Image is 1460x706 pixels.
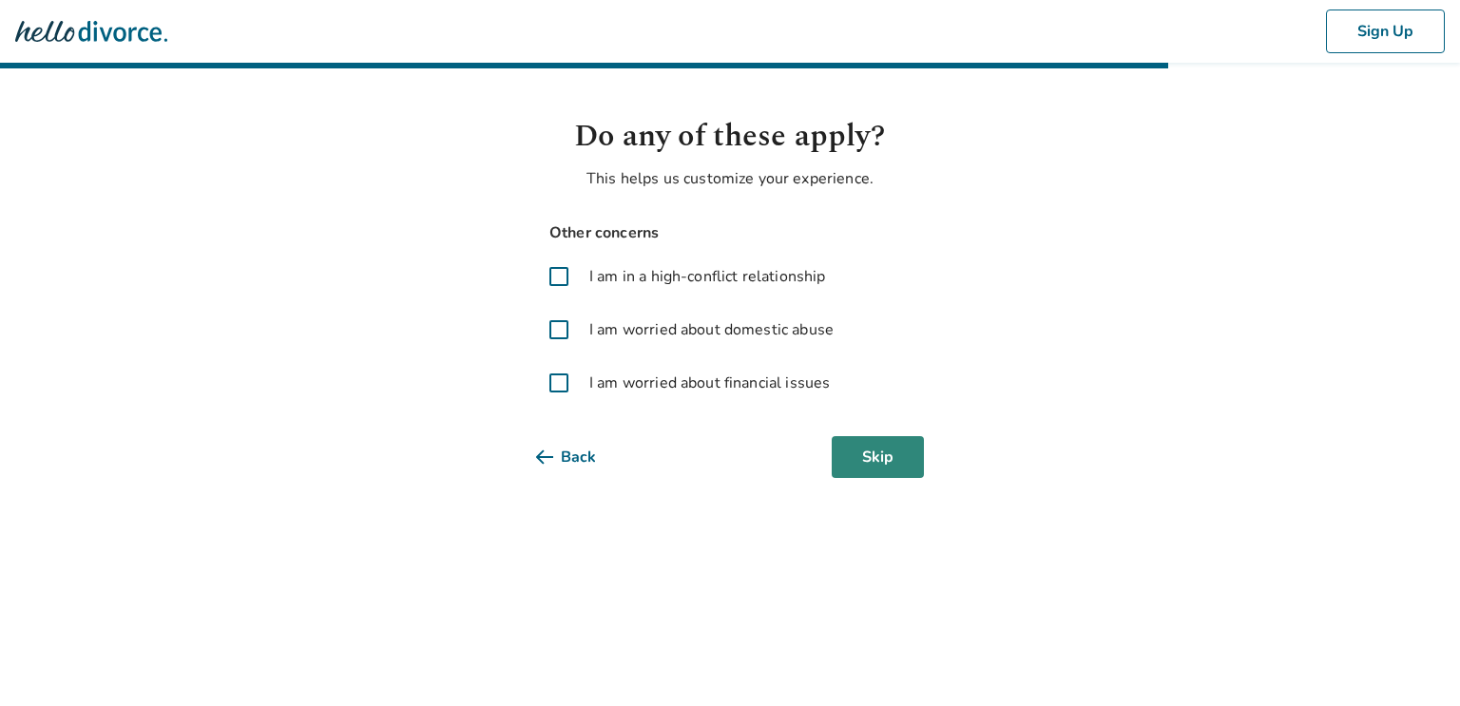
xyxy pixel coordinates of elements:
span: Other concerns [536,220,924,246]
span: I am worried about domestic abuse [589,318,834,341]
p: This helps us customize your experience. [536,167,924,190]
button: Back [536,436,626,478]
span: I am in a high-conflict relationship [589,265,825,288]
iframe: Chat Widget [1365,615,1460,706]
button: Sign Up [1326,10,1445,53]
span: I am worried about financial issues [589,372,830,394]
img: Hello Divorce Logo [15,12,167,50]
button: Skip [832,436,924,478]
h1: Do any of these apply? [536,114,924,160]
